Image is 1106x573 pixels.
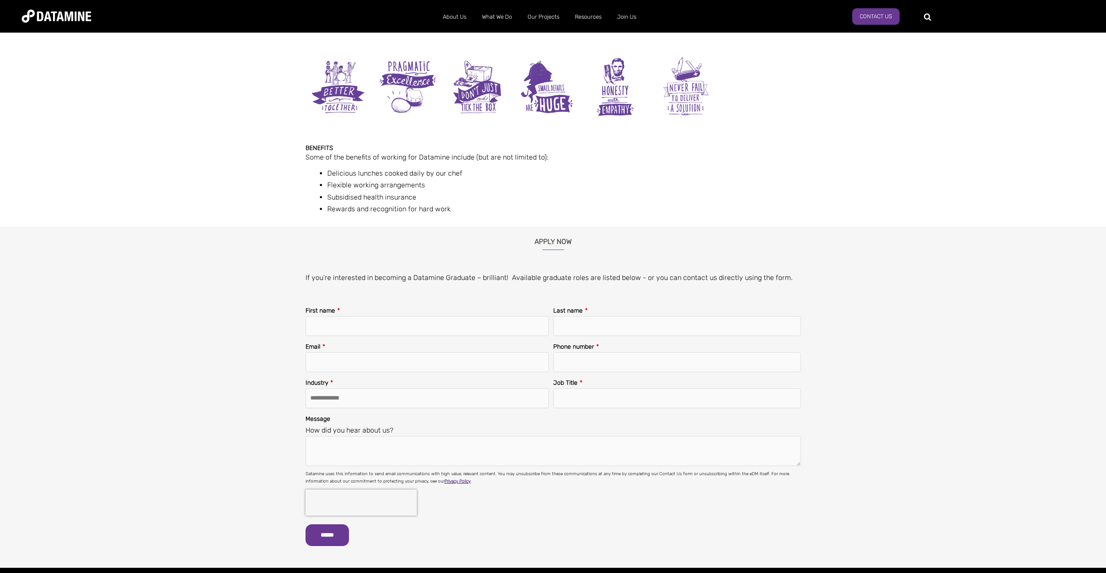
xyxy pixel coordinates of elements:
[327,191,807,203] li: Subsidised health insurance
[553,307,583,314] span: Last name
[375,54,440,120] img: Pragmatic Excellence300
[567,6,609,28] a: Resources
[584,54,649,120] img: Honesty with empathy300
[327,167,807,179] li: Delicious lunches cooked daily by our chef
[306,379,328,386] span: Industry
[852,8,900,25] a: Contact Us
[306,54,371,120] img: Better together300
[553,343,594,350] span: Phone number
[306,307,335,314] span: First name
[306,490,417,516] iframe: reCAPTCHA
[327,179,807,191] li: Flexible working arrangements
[609,6,644,28] a: Join Us
[327,203,807,227] li: Rewards and recognition for hard work
[474,6,520,28] a: What We Do
[306,151,807,163] p: Some of the benefits of working for Datamine include (but are not limited to):
[306,144,333,152] strong: Benefits
[553,379,578,386] span: Job Title
[306,415,330,423] span: Message
[435,6,474,28] a: About Us
[306,272,807,283] p: If you’re interested in becoming a Datamine Graduate – brilliant! Available graduate roles are li...
[306,343,320,350] span: Email
[22,10,91,23] img: Datamine
[306,470,801,485] p: Datamine uses this information to send email communications with high value, relevant content. Yo...
[445,54,510,120] img: Don't just tick the box300
[514,54,579,120] img: Small details are huge300
[445,479,471,484] a: Privacy Policy
[520,6,567,28] a: Our Projects
[653,54,718,120] img: Never fail to deliver a solution300
[306,424,801,436] legend: How did you hear about us?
